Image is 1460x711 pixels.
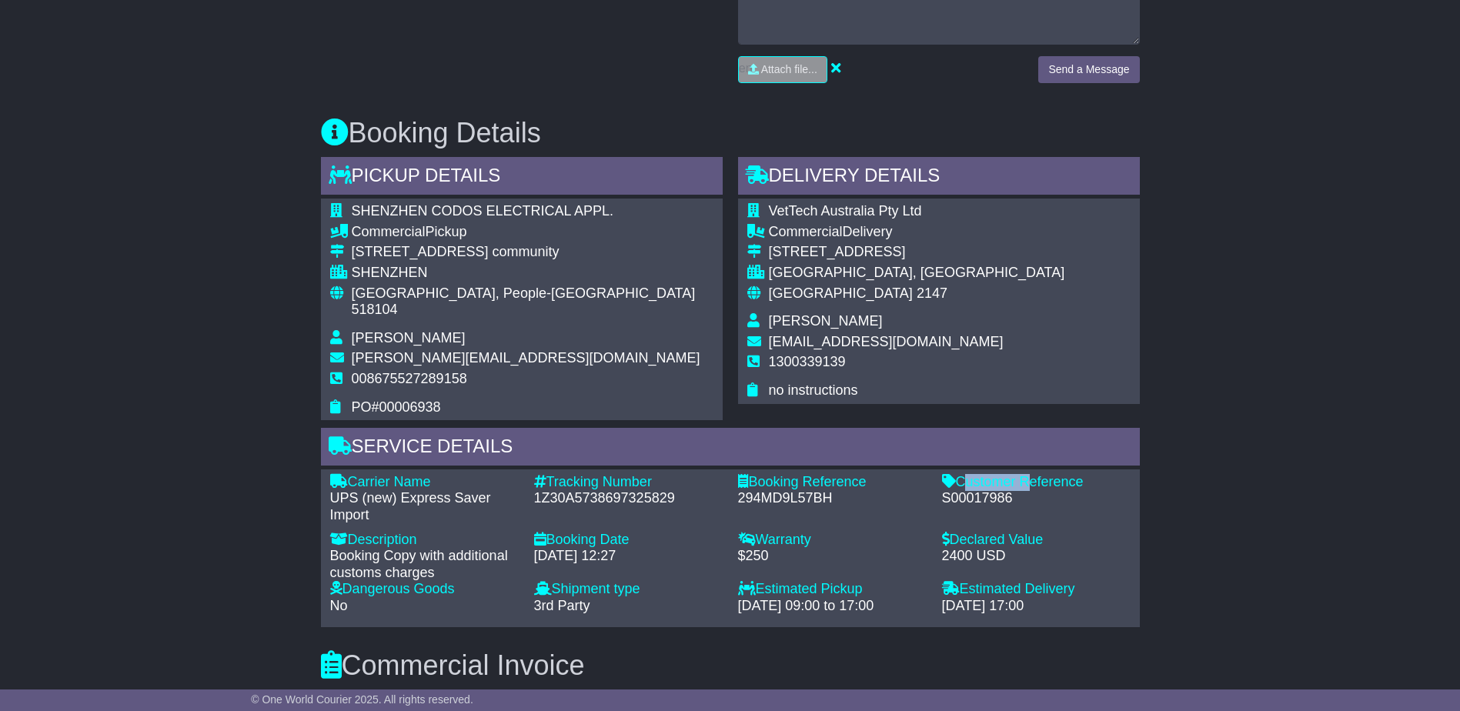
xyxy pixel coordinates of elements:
span: VetTech Australia Pty Ltd [769,203,922,219]
div: Dangerous Goods [330,581,519,598]
div: Service Details [321,428,1140,469]
span: Commercial [352,224,426,239]
span: [PERSON_NAME] [769,313,883,329]
div: Booking Reference [738,474,927,491]
div: Carrier Name [330,474,519,491]
span: 3rd Party [534,598,590,613]
span: [GEOGRAPHIC_DATA] [769,285,913,301]
span: 1300339139 [769,354,846,369]
div: Description [330,532,519,549]
div: Estimated Pickup [738,581,927,598]
div: 1Z30A5738697325829 [534,490,723,507]
div: Pickup Details [321,157,723,199]
span: [GEOGRAPHIC_DATA], People-[GEOGRAPHIC_DATA] [352,285,696,301]
div: Warranty [738,532,927,549]
div: SHENZHEN [352,265,713,282]
h3: Commercial Invoice [321,650,1140,681]
div: 2400 USD [942,548,1131,565]
h3: Booking Details [321,118,1140,149]
div: Tracking Number [534,474,723,491]
div: Delivery Details [738,157,1140,199]
div: 294MD9L57BH [738,490,927,507]
span: [EMAIL_ADDRESS][DOMAIN_NAME] [769,334,1004,349]
div: Pickup [352,224,713,241]
div: $250 [738,548,927,565]
span: PO#00006938 [352,399,441,415]
div: Customer Reference [942,474,1131,491]
span: Commercial [769,224,843,239]
div: [STREET_ADDRESS] [769,244,1065,261]
div: Delivery [769,224,1065,241]
span: SHENZHEN CODOS ELECTRICAL APPL. [352,203,613,219]
span: No [330,598,348,613]
div: Declared Value [942,532,1131,549]
span: 518104 [352,302,398,317]
div: UPS (new) Express Saver Import [330,490,519,523]
span: no instructions [769,382,858,398]
div: S00017986 [942,490,1131,507]
div: Booking Copy with additional customs charges [330,548,519,581]
div: [DATE] 09:00 to 17:00 [738,598,927,615]
div: Estimated Delivery [942,581,1131,598]
span: 2147 [917,285,947,301]
span: 008675527289158 [352,371,467,386]
div: Shipment type [534,581,723,598]
div: [STREET_ADDRESS] community [352,244,713,261]
span: © One World Courier 2025. All rights reserved. [251,693,473,706]
div: [DATE] 12:27 [534,548,723,565]
button: Send a Message [1038,56,1139,83]
div: [DATE] 17:00 [942,598,1131,615]
span: [PERSON_NAME] [352,330,466,345]
div: Booking Date [534,532,723,549]
div: [GEOGRAPHIC_DATA], [GEOGRAPHIC_DATA] [769,265,1065,282]
span: [PERSON_NAME][EMAIL_ADDRESS][DOMAIN_NAME] [352,350,700,366]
